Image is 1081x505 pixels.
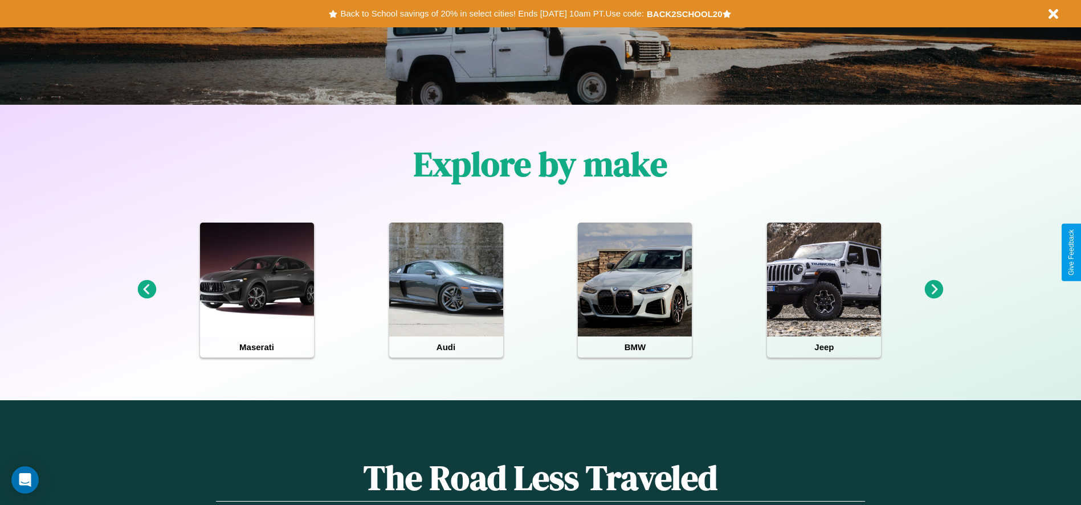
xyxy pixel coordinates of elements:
div: Open Intercom Messenger [11,466,39,494]
button: Back to School savings of 20% in select cities! Ends [DATE] 10am PT.Use code: [337,6,646,22]
h4: BMW [578,336,692,358]
h4: Maserati [200,336,314,358]
h4: Audi [389,336,503,358]
b: BACK2SCHOOL20 [647,9,723,19]
div: Give Feedback [1067,229,1075,276]
h1: Explore by make [414,141,667,187]
h4: Jeep [767,336,881,358]
h1: The Road Less Traveled [216,454,864,502]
